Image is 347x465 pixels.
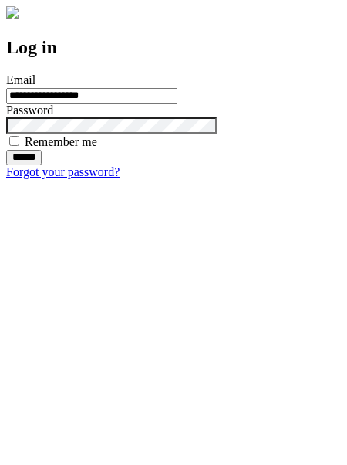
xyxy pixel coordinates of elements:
[6,104,53,117] label: Password
[25,135,97,148] label: Remember me
[6,73,35,87] label: Email
[6,6,19,19] img: logo-4e3dc11c47720685a147b03b5a06dd966a58ff35d612b21f08c02c0306f2b779.png
[6,37,341,58] h2: Log in
[6,165,120,178] a: Forgot your password?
